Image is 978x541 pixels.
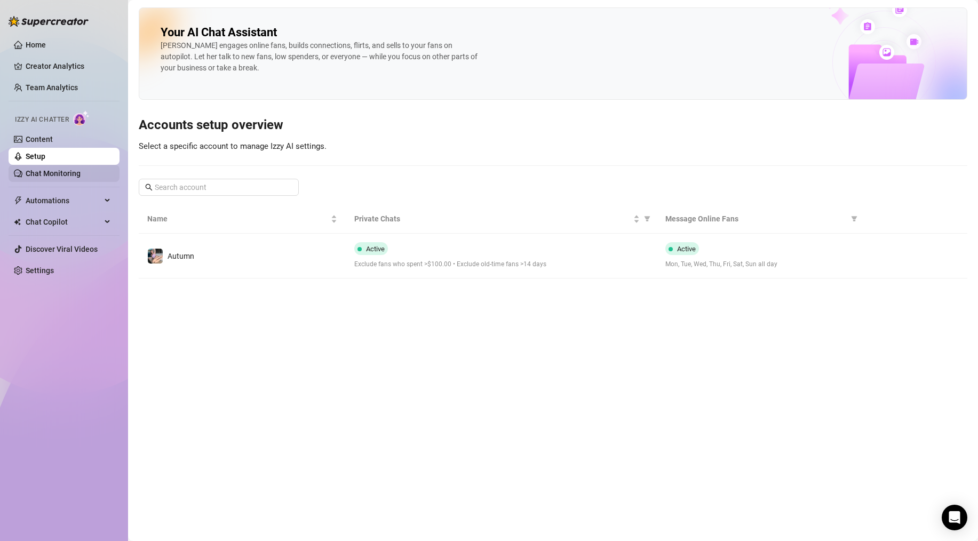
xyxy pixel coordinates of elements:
a: Discover Viral Videos [26,245,98,253]
h2: Your AI Chat Assistant [161,25,277,40]
a: Chat Monitoring [26,169,81,178]
img: AI Chatter [73,110,90,126]
a: Team Analytics [26,83,78,92]
span: Active [366,245,385,253]
span: Mon, Tue, Wed, Thu, Fri, Sat, Sun all day [665,259,855,269]
span: Autumn [168,252,194,260]
span: Private Chats [354,213,631,225]
a: Creator Analytics [26,58,111,75]
span: thunderbolt [14,196,22,205]
span: Name [147,213,329,225]
span: filter [849,211,860,227]
span: search [145,184,153,191]
div: Open Intercom Messenger [942,505,967,530]
th: Name [139,204,346,234]
span: filter [642,211,653,227]
span: Chat Copilot [26,213,101,230]
span: Automations [26,192,101,209]
a: Settings [26,266,54,275]
span: Message Online Fans [665,213,847,225]
span: filter [644,216,650,222]
a: Content [26,135,53,144]
a: Setup [26,152,45,161]
th: Private Chats [346,204,656,234]
span: Select a specific account to manage Izzy AI settings. [139,141,327,151]
div: [PERSON_NAME] engages online fans, builds connections, flirts, and sells to your fans on autopilo... [161,40,481,74]
span: Exclude fans who spent >$100.00 • Exclude old-time fans >14 days [354,259,648,269]
span: Izzy AI Chatter [15,115,69,125]
input: Search account [155,181,284,193]
h3: Accounts setup overview [139,117,967,134]
img: logo-BBDzfeDw.svg [9,16,89,27]
a: Home [26,41,46,49]
img: Chat Copilot [14,218,21,226]
span: filter [851,216,857,222]
img: Autumn [148,249,163,264]
span: Active [677,245,696,253]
